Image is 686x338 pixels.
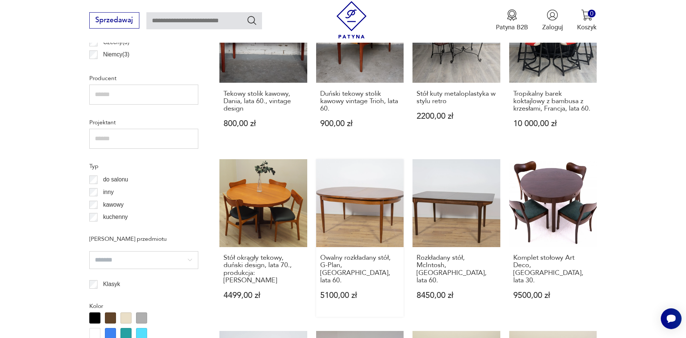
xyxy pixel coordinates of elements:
[89,301,198,311] p: Kolor
[103,279,120,289] p: Klasyk
[333,1,370,39] img: Patyna - sklep z meblami i dekoracjami vintage
[103,50,129,59] p: Niemcy ( 3 )
[509,159,597,316] a: Komplet stołowy Art Deco, Polska, lata 30.Komplet stołowy Art Deco, [GEOGRAPHIC_DATA], lata 30.95...
[223,90,303,113] h3: Tekowy stolik kawowy, Dania, lata 60., vintage design
[223,292,303,299] p: 4499,00 zł
[513,90,593,113] h3: Tropikalny barek koktajlowy z bambusa z krzesłami, Francja, lata 60.
[417,90,496,105] h3: Stół kuty metaloplastyka w stylu retro
[496,9,528,32] button: Patyna B2B
[219,159,307,316] a: Stół okrągły tekowy, duński design, lata 70., produkcja: DaniaStół okrągły tekowy, duński design,...
[89,73,198,83] p: Producent
[89,234,198,244] p: [PERSON_NAME] przedmiotu
[417,292,496,299] p: 8450,00 zł
[223,254,303,285] h3: Stół okrągły tekowy, duński design, lata 70., produkcja: [PERSON_NAME]
[417,112,496,120] p: 2200,00 zł
[577,23,597,32] p: Koszyk
[223,120,303,128] p: 800,00 zł
[513,254,593,285] h3: Komplet stołowy Art Deco, [GEOGRAPHIC_DATA], lata 30.
[496,23,528,32] p: Patyna B2B
[581,9,593,21] img: Ikona koszyka
[320,292,400,299] p: 5100,00 zł
[89,118,198,127] p: Projektant
[417,254,496,285] h3: Rozkładany stół, McIntosh, [GEOGRAPHIC_DATA], lata 60.
[542,23,563,32] p: Zaloguj
[542,9,563,32] button: Zaloguj
[103,187,114,197] p: inny
[103,175,128,184] p: do salonu
[661,308,682,329] iframe: Smartsupp widget button
[547,9,558,21] img: Ikonka użytkownika
[412,159,500,316] a: Rozkładany stół, McIntosh, Wielka Brytania, lata 60.Rozkładany stół, McIntosh, [GEOGRAPHIC_DATA],...
[513,292,593,299] p: 9500,00 zł
[577,9,597,32] button: 0Koszyk
[89,12,139,29] button: Sprzedawaj
[89,161,198,171] p: Typ
[103,200,123,210] p: kawowy
[588,10,596,17] div: 0
[513,120,593,128] p: 10 000,00 zł
[316,159,404,316] a: Owalny rozkładany stół, G-Plan, Wielka Brytania, lata 60.Owalny rozkładany stół, G-Plan, [GEOGRAP...
[89,18,139,24] a: Sprzedawaj
[320,254,400,285] h3: Owalny rozkładany stół, G-Plan, [GEOGRAPHIC_DATA], lata 60.
[103,212,128,222] p: kuchenny
[320,120,400,128] p: 900,00 zł
[506,9,518,21] img: Ikona medalu
[246,15,257,26] button: Szukaj
[320,90,400,113] h3: Duński tekowy stolik kawowy vintage Trioh, lata 60.
[103,62,132,72] p: Szwecja ( 3 )
[496,9,528,32] a: Ikona medaluPatyna B2B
